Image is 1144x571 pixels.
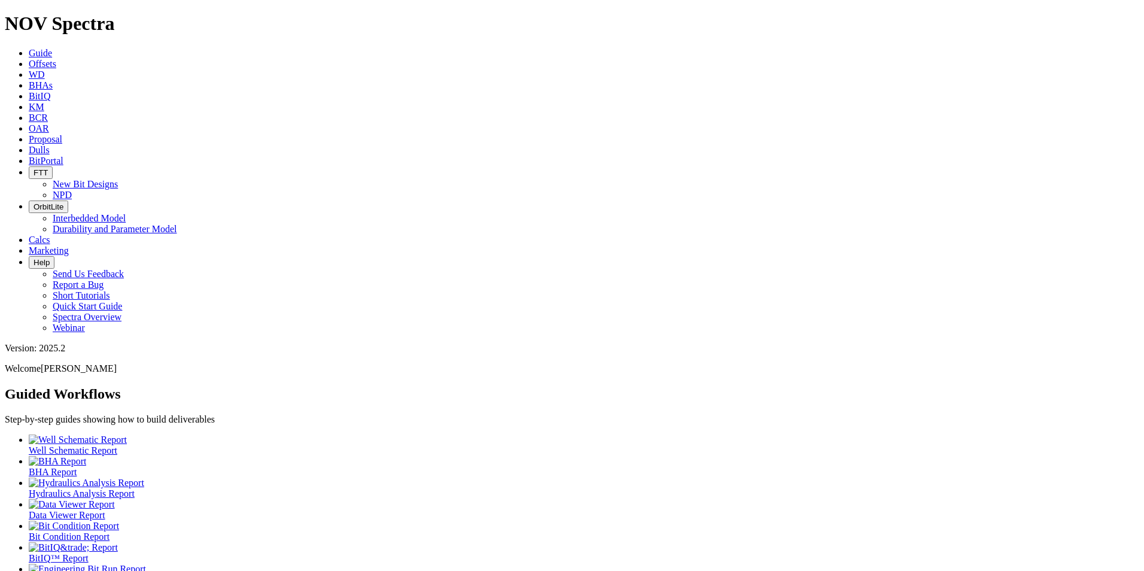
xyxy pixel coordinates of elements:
[29,201,68,213] button: OrbitLite
[29,113,48,123] a: BCR
[29,467,77,477] span: BHA Report
[29,145,50,155] a: Dulls
[5,13,1139,35] h1: NOV Spectra
[53,269,124,279] a: Send Us Feedback
[29,123,49,133] a: OAR
[29,435,1139,455] a: Well Schematic Report Well Schematic Report
[29,499,115,510] img: Data Viewer Report
[53,280,104,290] a: Report a Bug
[29,91,50,101] a: BitIQ
[29,435,127,445] img: Well Schematic Report
[29,134,62,144] a: Proposal
[29,478,144,488] img: Hydraulics Analysis Report
[29,59,56,69] a: Offsets
[34,202,63,211] span: OrbitLite
[29,510,105,520] span: Data Viewer Report
[53,323,85,333] a: Webinar
[53,179,118,189] a: New Bit Designs
[5,414,1139,425] p: Step-by-step guides showing how to build deliverables
[29,156,63,166] a: BitPortal
[29,478,1139,499] a: Hydraulics Analysis Report Hydraulics Analysis Report
[5,343,1139,354] div: Version: 2025.2
[34,258,50,267] span: Help
[53,213,126,223] a: Interbedded Model
[5,363,1139,374] p: Welcome
[41,363,117,373] span: [PERSON_NAME]
[29,166,53,179] button: FTT
[53,190,72,200] a: NPD
[53,312,121,322] a: Spectra Overview
[53,301,122,311] a: Quick Start Guide
[53,224,177,234] a: Durability and Parameter Model
[29,499,1139,520] a: Data Viewer Report Data Viewer Report
[29,256,54,269] button: Help
[29,445,117,455] span: Well Schematic Report
[29,80,53,90] a: BHAs
[29,521,119,531] img: Bit Condition Report
[29,69,45,80] a: WD
[29,456,1139,477] a: BHA Report BHA Report
[29,553,89,563] span: BitIQ™ Report
[29,542,1139,563] a: BitIQ&trade; Report BitIQ™ Report
[5,386,1139,402] h2: Guided Workflows
[29,456,86,467] img: BHA Report
[29,488,135,499] span: Hydraulics Analysis Report
[29,521,1139,542] a: Bit Condition Report Bit Condition Report
[34,168,48,177] span: FTT
[29,102,44,112] a: KM
[29,235,50,245] a: Calcs
[29,245,69,256] a: Marketing
[53,290,110,300] a: Short Tutorials
[29,542,118,553] img: BitIQ&trade; Report
[29,531,109,542] span: Bit Condition Report
[29,48,52,58] a: Guide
